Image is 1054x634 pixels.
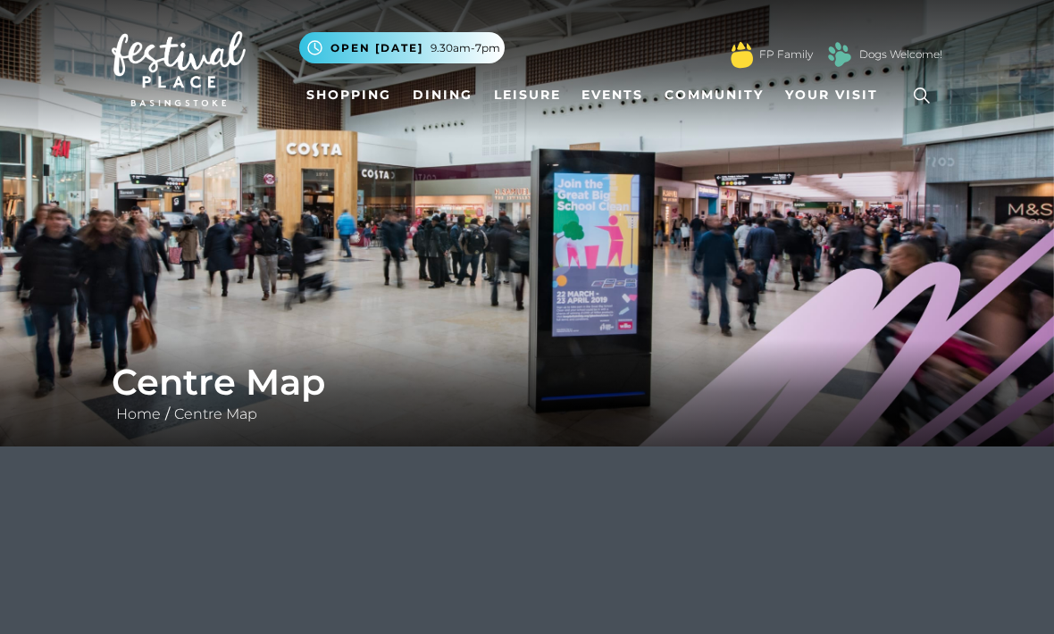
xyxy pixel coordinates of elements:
[778,79,894,112] a: Your Visit
[170,405,262,422] a: Centre Map
[657,79,771,112] a: Community
[859,46,942,63] a: Dogs Welcome!
[759,46,813,63] a: FP Family
[112,31,246,106] img: Festival Place Logo
[112,361,942,404] h1: Centre Map
[431,40,500,56] span: 9.30am-7pm
[574,79,650,112] a: Events
[112,405,165,422] a: Home
[98,361,956,425] div: /
[487,79,568,112] a: Leisure
[406,79,480,112] a: Dining
[785,86,878,104] span: Your Visit
[330,40,423,56] span: Open [DATE]
[299,32,505,63] button: Open [DATE] 9.30am-7pm
[299,79,398,112] a: Shopping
